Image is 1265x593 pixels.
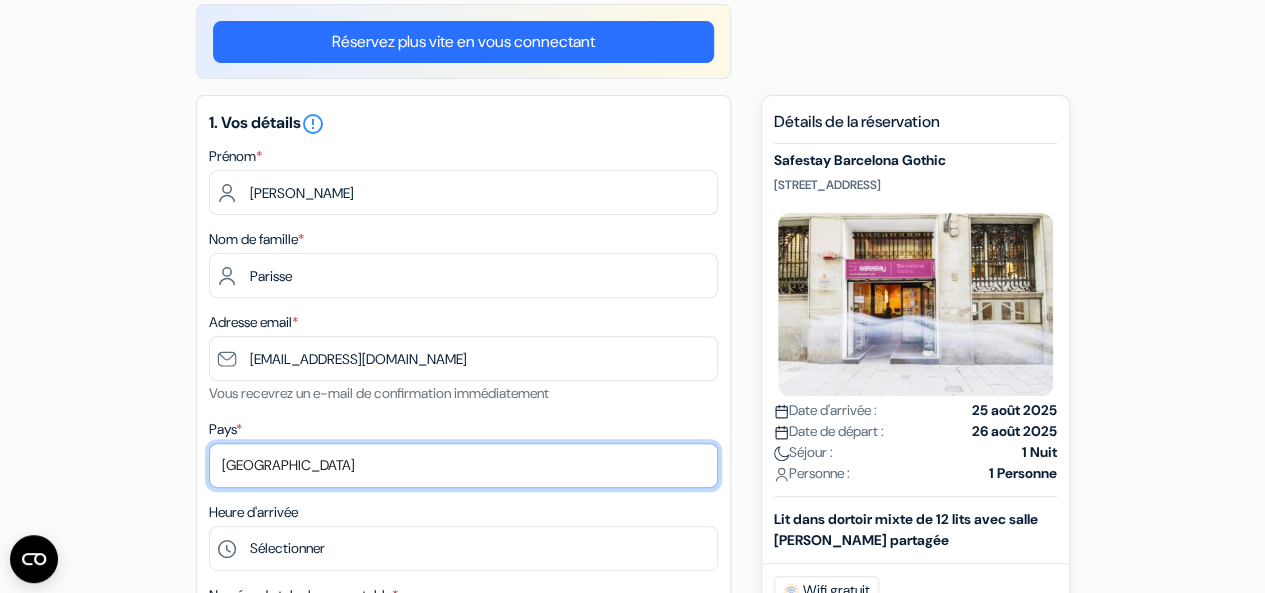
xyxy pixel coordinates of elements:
[774,446,789,461] img: moon.svg
[774,177,1057,193] p: [STREET_ADDRESS]
[774,425,789,440] img: calendar.svg
[774,421,884,442] span: Date de départ :
[10,535,58,583] button: Ouvrir le widget CMP
[972,400,1057,421] strong: 25 août 2025
[301,112,325,136] i: error_outline
[209,112,718,136] h5: 1. Vos détails
[209,229,304,250] label: Nom de famille
[774,442,833,463] span: Séjour :
[972,421,1057,442] strong: 26 août 2025
[989,463,1057,484] strong: 1 Personne
[209,336,718,381] input: Entrer adresse e-mail
[209,170,718,215] input: Entrez votre prénom
[774,152,1057,169] h5: Safestay Barcelona Gothic
[209,146,262,167] label: Prénom
[209,253,718,298] input: Entrer le nom de famille
[774,400,877,421] span: Date d'arrivée :
[209,312,298,333] label: Adresse email
[209,384,549,402] small: Vous recevrez un e-mail de confirmation immédiatement
[774,467,789,482] img: user_icon.svg
[774,112,1057,144] h5: Détails de la réservation
[301,112,325,133] a: error_outline
[209,419,242,440] label: Pays
[209,502,298,523] label: Heure d'arrivée
[1022,442,1057,463] strong: 1 Nuit
[774,463,850,484] span: Personne :
[213,21,714,63] a: Réservez plus vite en vous connectant
[774,510,1038,549] b: Lit dans dortoir mixte de 12 lits avec salle [PERSON_NAME] partagée
[774,404,789,419] img: calendar.svg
